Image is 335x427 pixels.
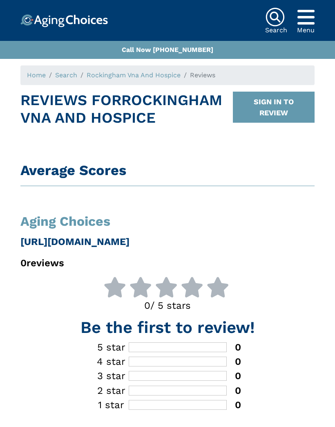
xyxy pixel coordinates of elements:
[227,371,241,381] div: 0
[20,256,315,270] p: 0 reviews
[20,215,315,228] h1: Aging Choices
[20,234,315,249] p: [URL][DOMAIN_NAME]
[94,342,129,352] div: 5 star
[94,386,129,396] div: 2 star
[227,400,241,410] div: 0
[20,298,315,313] p: 0 / 5 stars
[94,357,129,366] div: 4 star
[227,386,241,396] div: 0
[94,400,129,410] div: 1 star
[297,7,315,27] div: Popover trigger
[20,162,315,179] h1: Average Scores
[297,27,315,34] div: Menu
[94,371,129,381] div: 3 star
[265,27,287,34] div: Search
[122,46,213,54] a: Call Now [PHONE_NUMBER]
[233,92,315,123] button: SIGN IN TO REVIEW
[87,71,181,79] a: Rockingham Vna And Hospice
[20,319,315,336] p: Be the first to review!
[265,7,285,27] img: search-icon.svg
[55,71,77,79] a: Search
[20,92,233,127] h1: Reviews For Rockingham Vna And Hospice
[27,71,46,79] a: Home
[20,65,315,85] nav: breadcrumb
[20,14,108,27] img: Choice!
[227,357,241,366] div: 0
[227,342,241,352] div: 0
[190,71,215,79] span: Reviews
